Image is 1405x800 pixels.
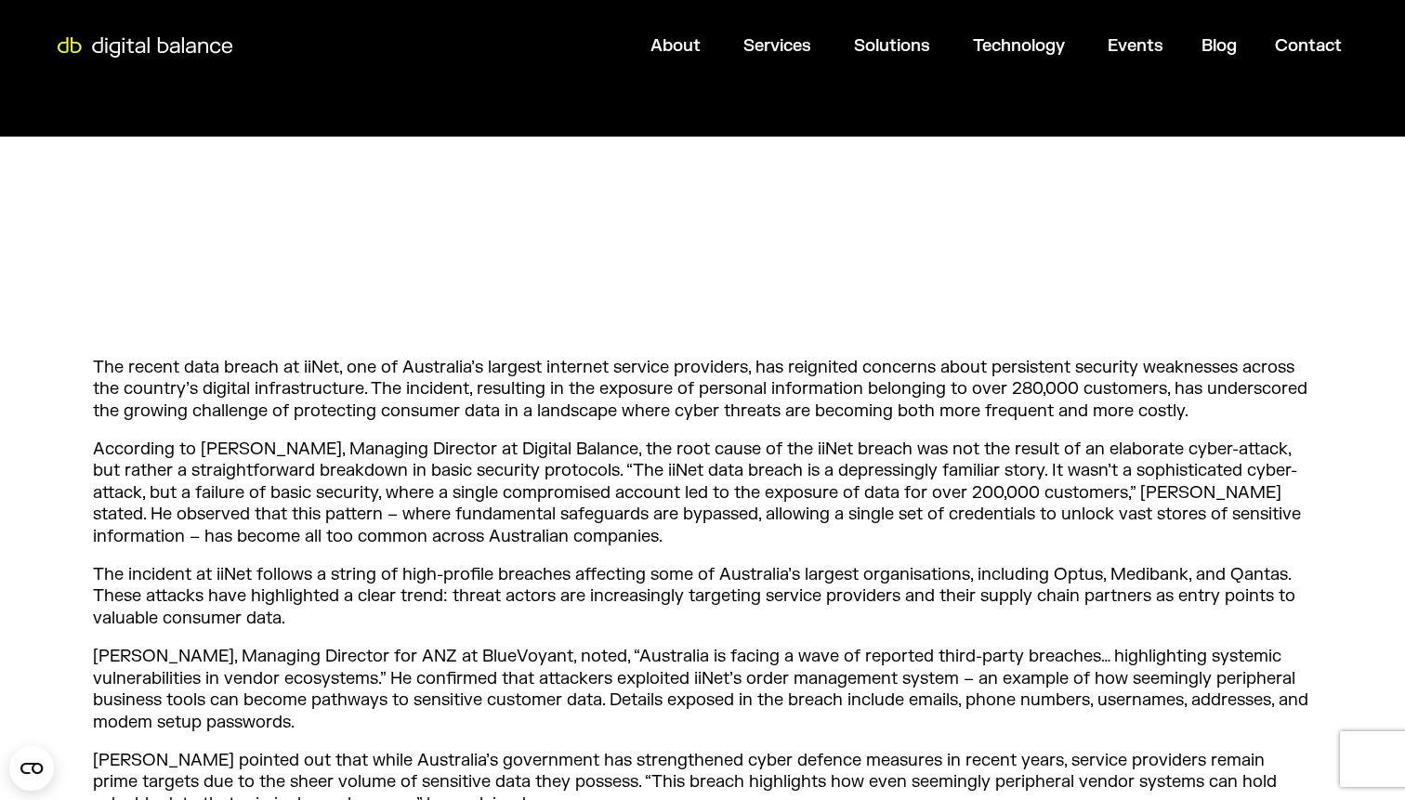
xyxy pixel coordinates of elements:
[9,746,54,791] button: Open CMP widget
[245,28,1357,64] div: Menu Toggle
[245,28,1357,64] nav: Menu
[1201,35,1237,57] a: Blog
[93,439,1312,547] p: According to [PERSON_NAME], Managing Director at Digital Balance, the root cause of the iiNet bre...
[398,230,1007,313] iframe: AudioNative ElevenLabs Player
[854,35,930,57] a: Solutions
[93,646,1312,733] p: [PERSON_NAME], Managing Director for ANZ at BlueVoyant, noted, “Australia is facing a wave of rep...
[743,35,811,57] a: Services
[1108,35,1163,57] a: Events
[93,357,1312,422] p: The recent data breach at iiNet, one of Australia’s largest internet service providers, has reign...
[973,35,1065,57] a: Technology
[46,37,243,58] img: Digital Balance logo
[1275,35,1342,57] a: Contact
[650,35,701,57] a: About
[93,564,1312,629] p: The incident at iiNet follows a string of high-profile breaches affecting some of Australia’s lar...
